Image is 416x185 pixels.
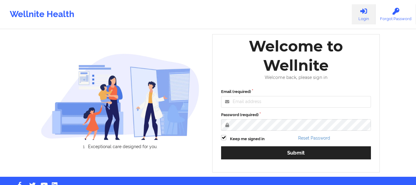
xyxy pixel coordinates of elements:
a: Forgot Password [375,4,416,24]
label: Email (required) [221,89,371,95]
div: Welcome back, please sign in [217,75,375,80]
a: Reset Password [298,136,330,141]
img: wellnite-auth-hero_200.c722682e.png [41,53,200,140]
li: Exceptional care designed for you. [46,144,199,149]
label: Keep me signed in [230,136,265,142]
div: Welcome to Wellnite [217,37,375,75]
label: Password (required) [221,112,371,118]
button: Submit [221,146,371,159]
input: Email address [221,96,371,108]
a: Login [352,4,375,24]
